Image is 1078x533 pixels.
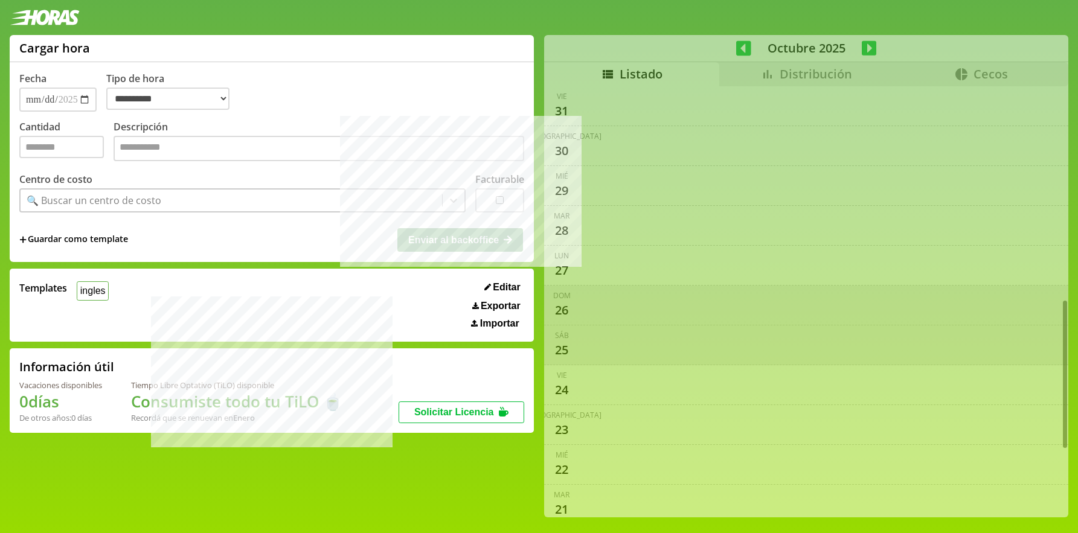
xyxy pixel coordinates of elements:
[480,318,519,329] span: Importar
[481,301,521,311] span: Exportar
[493,282,520,293] span: Editar
[10,10,80,25] img: logotipo
[19,412,102,423] div: De otros años: 0 días
[475,173,524,186] label: Facturable
[106,72,239,112] label: Tipo de hora
[27,194,161,207] div: 🔍 Buscar un centro de costo
[233,412,255,423] b: Enero
[19,173,92,186] label: Centro de costo
[131,391,342,412] h1: Consumiste todo tu TiLO 🍵
[19,380,102,391] div: Vacaciones disponibles
[19,233,128,246] span: +Guardar como template
[19,40,90,56] h1: Cargar hora
[19,120,114,164] label: Cantidad
[106,88,229,110] select: Tipo de hora
[19,136,104,158] input: Cantidad
[77,281,109,300] button: ingles
[131,380,342,391] div: Tiempo Libre Optativo (TiLO) disponible
[114,136,524,161] textarea: Descripción
[131,412,342,423] div: Recordá que se renuevan en
[414,407,494,417] span: Solicitar Licencia
[399,401,524,423] button: Solicitar Licencia
[19,359,114,375] h2: Información útil
[114,120,524,164] label: Descripción
[19,233,27,246] span: +
[19,72,47,85] label: Fecha
[469,300,524,312] button: Exportar
[481,281,524,293] button: Editar
[19,281,67,295] span: Templates
[19,391,102,412] h1: 0 días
